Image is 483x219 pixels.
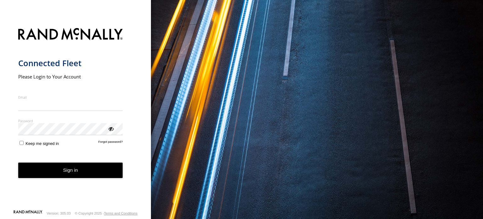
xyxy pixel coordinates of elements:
div: ViewPassword [108,125,114,132]
div: Version: 305.03 [47,211,71,215]
form: main [18,24,133,210]
input: Keep me signed in [19,141,24,145]
img: Rand McNally [18,27,123,43]
h1: Connected Fleet [18,58,123,68]
a: Forgot password? [98,140,123,146]
span: Keep me signed in [25,141,59,146]
button: Sign in [18,163,123,178]
div: © Copyright 2025 - [75,211,137,215]
label: Email [18,95,123,100]
a: Visit our Website [14,210,42,216]
h2: Please Login to Your Account [18,73,123,80]
label: Password [18,118,123,123]
a: Terms and Conditions [104,211,137,215]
